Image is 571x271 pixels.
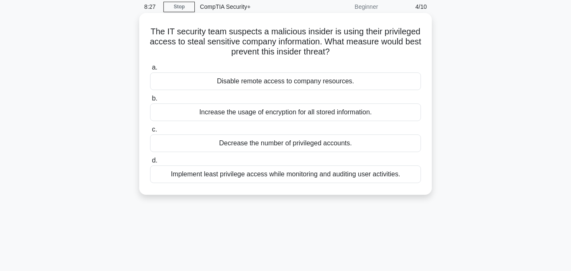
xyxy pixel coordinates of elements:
span: b. [152,95,157,102]
span: a. [152,64,157,71]
h5: The IT security team suspects a malicious insider is using their privileged access to steal sensi... [149,26,422,57]
div: Disable remote access to company resources. [150,72,421,90]
div: Implement least privilege access while monitoring and auditing user activities. [150,165,421,183]
div: Decrease the number of privileged accounts. [150,134,421,152]
a: Stop [163,2,195,12]
span: c. [152,126,157,133]
span: d. [152,157,157,164]
div: Increase the usage of encryption for all stored information. [150,103,421,121]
